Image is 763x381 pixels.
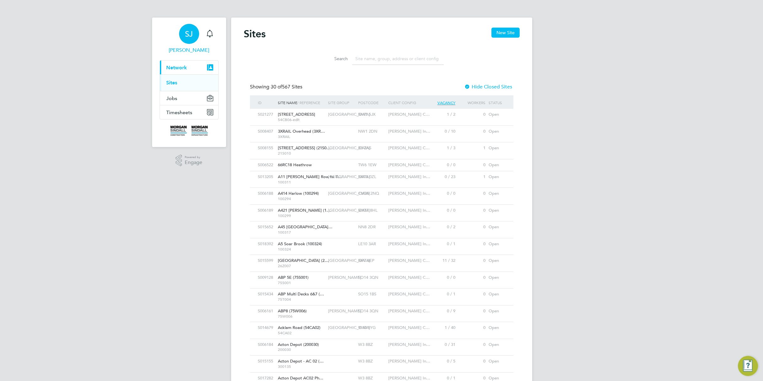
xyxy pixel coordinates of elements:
div: 0 / 31 [427,339,457,351]
div: 0 [457,305,487,317]
a: S006184Acton Depot (200030) 200030W3 8BZ[PERSON_NAME] In…0 / 310Open [256,339,507,344]
span: [PERSON_NAME] C… [388,325,430,330]
div: S018392 [256,238,276,250]
div: MK17 8HL [357,205,387,216]
span: 200030 [278,347,325,352]
span: [PERSON_NAME] In… [388,241,430,246]
div: Open [487,339,507,351]
span: [PERSON_NAME] In… [388,358,430,364]
div: S021277 [256,109,276,120]
div: LE10 3AR [357,238,387,250]
span: [PERSON_NAME] In… [388,174,430,179]
span: [PERSON_NAME] In… [388,375,430,381]
div: Open [487,126,507,137]
span: Engage [185,160,202,165]
div: 11 / 32 [427,255,457,267]
span: 100317 [278,230,325,235]
span: A5 Soar Brook (100324) [278,241,322,246]
span: [PERSON_NAME] C… [388,162,430,167]
span: 30 of [271,84,282,90]
div: S008407 [256,126,276,137]
span: A11 [PERSON_NAME] Row to T… [278,174,342,179]
div: 0 [457,159,487,171]
div: 0 [457,238,487,250]
span: [PERSON_NAME] In… [388,208,430,213]
span: Vacancy [437,100,455,105]
span: A414 Harlow (100294) [278,191,319,196]
span: 75T004 [278,297,325,302]
div: 0 [457,322,487,334]
div: 0 [457,339,487,351]
div: Open [487,109,507,120]
div: 0 [457,255,487,267]
div: Postcode [357,95,387,110]
a: S018392A5 Soar Brook (100324) 100324LE10 3AR[PERSON_NAME] In…0 / 10Open [256,238,507,243]
div: 1 / 40 [427,322,457,334]
div: Open [487,159,507,171]
span: [GEOGRAPHIC_DATA] [328,191,370,196]
div: TW6 1EW [357,159,387,171]
div: S009128 [256,272,276,283]
div: Open [487,221,507,233]
span: [PERSON_NAME] In… [388,129,430,134]
div: Status [487,95,507,110]
span: Network [166,65,187,71]
span: [GEOGRAPHIC_DATA] [328,208,370,213]
span: [GEOGRAPHIC_DATA] [328,258,370,263]
span: [GEOGRAPHIC_DATA] [328,145,370,151]
span: 54CB06-edit [278,117,325,122]
a: S0084073XRAIL Overhead (3XR… 3XRAILNW1 2DN[PERSON_NAME] In…0 / 100Open [256,125,507,131]
span: Sharon J [160,46,219,54]
div: 0 [457,109,487,120]
span: [GEOGRAPHIC_DATA] (2… [278,258,329,263]
div: Open [487,188,507,199]
label: Hide Closed Sites [464,84,512,90]
div: Open [487,305,507,317]
span: ABP Multi Decks 6&7 (… [278,291,324,297]
span: [PERSON_NAME] C… [388,291,430,297]
div: 0 [457,221,487,233]
a: S017282Acton Depot AC02 Ph… 300145W3 8BZ[PERSON_NAME] In…0 / 10Open [256,372,507,378]
a: S015155Acton Depot - AC 02 (… 300135W3 8BZ[PERSON_NAME] In…0 / 50Open [256,355,507,361]
div: ID [256,95,276,110]
span: 567 Sites [271,84,302,90]
div: S015599 [256,255,276,267]
button: Timesheets [160,105,218,119]
a: SJ[PERSON_NAME] [160,24,219,54]
button: Network [160,61,218,74]
a: Sites [166,80,177,86]
div: Network [160,74,218,91]
button: Jobs [160,91,218,105]
div: 1 / 3 [427,142,457,154]
span: [GEOGRAPHIC_DATA] [328,174,370,179]
span: [PERSON_NAME] C… [388,112,430,117]
span: A45 [GEOGRAPHIC_DATA]… [278,224,332,230]
span: A421 [PERSON_NAME] (1… [278,208,331,213]
span: [GEOGRAPHIC_DATA] [328,325,370,330]
span: [PERSON_NAME] C… [388,275,430,280]
div: Site Group [326,95,357,110]
div: 1 [457,142,487,154]
div: 0 [457,126,487,137]
div: NN8 2DR [357,221,387,233]
div: 0 / 1 [427,238,457,250]
div: 1 / 2 [427,109,457,120]
div: Open [487,322,507,334]
div: NR18 0ZL [357,171,387,183]
span: 100294 [278,196,325,201]
div: 0 [457,288,487,300]
span: Acton Depot (200030) [278,342,319,347]
div: 1 [457,171,487,183]
a: S008155[STREET_ADDRESS] (21S0… 21S010[GEOGRAPHIC_DATA]B3 2AS[PERSON_NAME] C…1 / 31Open [256,142,507,147]
div: S006161 [256,305,276,317]
img: morgansindall-logo-retina.png [170,126,208,136]
span: [PERSON_NAME] [328,308,361,314]
span: 100311 [278,180,325,185]
div: 0 / 5 [427,356,457,367]
a: S021277[STREET_ADDRESS] 54CB06-edit[GEOGRAPHIC_DATA]NW1 5JX[PERSON_NAME] C…1 / 20Open [256,108,507,114]
div: S015652 [256,221,276,233]
div: 0 [457,356,487,367]
input: Site name, group, address or client config [352,53,444,65]
span: SJ [185,30,193,38]
span: Acklam Road (54CA02) [278,325,321,330]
